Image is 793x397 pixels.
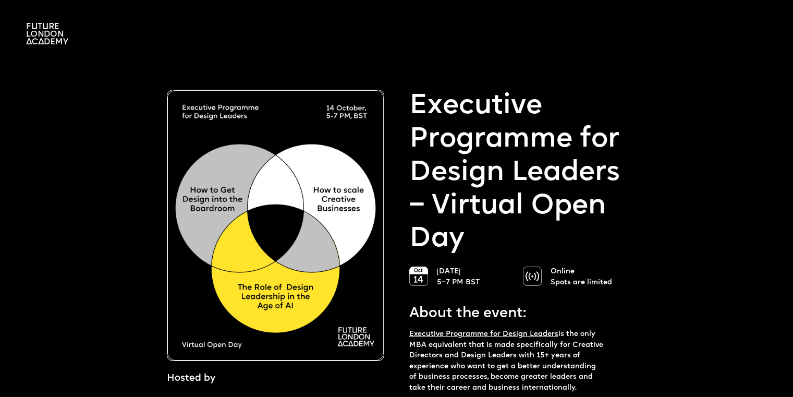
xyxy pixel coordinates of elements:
p: Hosted by [167,371,215,386]
a: Executive Programme for Design Leaders [409,331,558,338]
p: Executive Programme for Design Leaders – Virtual Open Day [409,90,627,256]
p: About the event: [409,305,605,323]
img: A logo saying in 3 lines: Future London Academy [26,23,68,44]
p: [DATE] 5–7 PM BST [437,267,513,288]
p: Online Spots are limited [551,267,626,288]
